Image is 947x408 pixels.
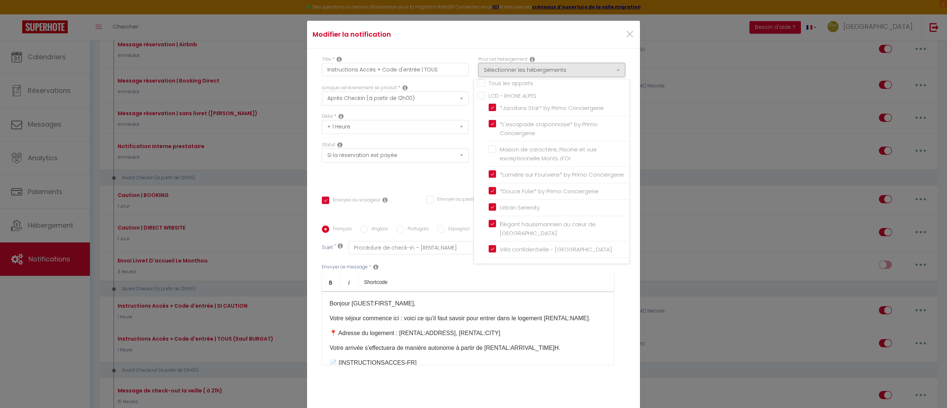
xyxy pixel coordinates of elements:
[530,56,535,62] i: This Rental
[322,113,333,120] label: Délai
[338,243,343,249] i: Subject
[368,225,388,234] label: Anglais
[322,264,368,271] label: Envoyer ce message
[322,273,340,291] a: Bold
[500,146,597,162] span: Maison de caractère, Piscine et vue exceptionnelle Monts d'Or
[625,23,634,46] span: ×
[478,56,528,63] label: Pour cet hébergement
[445,225,469,234] label: Espagnol
[322,56,331,63] label: Titre
[330,299,606,308] p: Bonjour [GUEST:FIRST_NAME],
[6,3,28,25] button: Ouvrir le widget de chat LiveChat
[625,27,634,43] button: Close
[373,264,378,270] i: Message
[330,329,606,338] p: 📍 Adresse du logement : [RENTAL:ADDRESS], [RENTAL:CITY]
[478,63,625,77] button: Sélectionner les hébergements
[500,187,599,195] span: *Douce Folie* by Primo Conciergerie
[382,197,388,203] i: Envoyer au voyageur
[500,220,596,237] span: Élégant haussmannien au cœur de [GEOGRAPHIC_DATA]
[330,344,606,352] p: Votre arrivée s'effectuera de manière autonome à partir de [RENTAL:ARRIVAL_TIME]​H.
[330,314,606,323] p: Votre séjour commence ici : voici ce qu’il faut savoir pour entrer dans le logement [RENTAL:NAME].
[340,273,358,291] a: Italic
[330,358,606,367] p: 📄 [INSTRUCTIONSACCES-FR​]​
[329,225,352,234] label: Français
[404,225,429,234] label: Portugais
[337,56,342,62] i: Title
[500,120,597,137] span: *L'escapade craponnoise* by Primo Conciergerie
[358,273,394,291] a: Shortcode
[322,84,397,91] label: Lorsque cet événement se produit
[322,141,335,148] label: Statut
[489,92,536,100] span: LCD - RHONE ALPES
[500,104,604,112] span: *Jacobins Star* by Primo Conciergerie
[337,142,343,148] i: Booking status
[402,85,408,91] i: Event Occur
[338,113,344,119] i: Action Time
[313,29,524,40] h4: Modifier la notification
[322,244,333,252] label: Sujet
